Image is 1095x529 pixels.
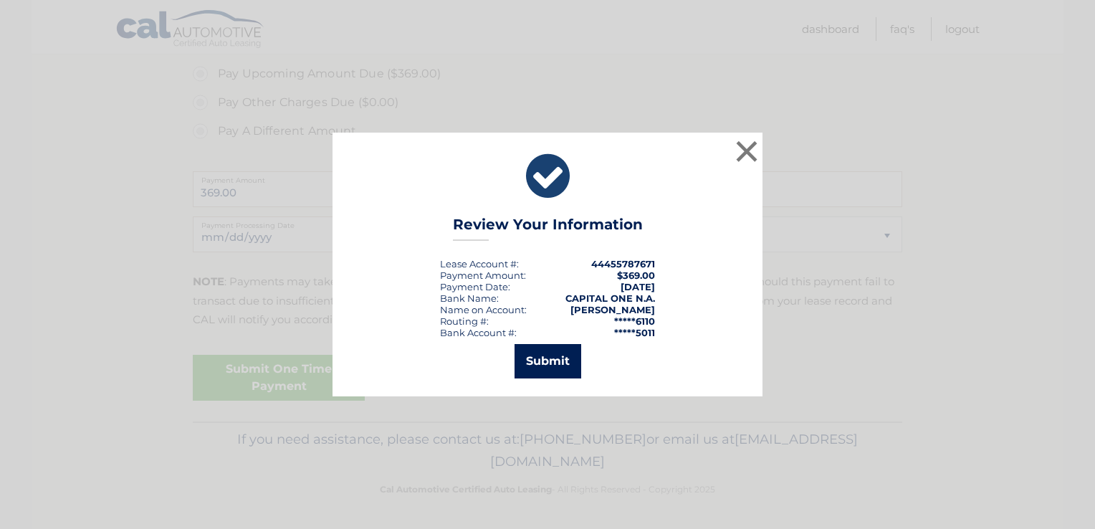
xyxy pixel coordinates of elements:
[570,304,655,315] strong: [PERSON_NAME]
[621,281,655,292] span: [DATE]
[453,216,643,241] h3: Review Your Information
[440,270,526,281] div: Payment Amount:
[440,258,519,270] div: Lease Account #:
[591,258,655,270] strong: 44455787671
[617,270,655,281] span: $369.00
[732,137,761,166] button: ×
[440,304,527,315] div: Name on Account:
[515,344,581,378] button: Submit
[565,292,655,304] strong: CAPITAL ONE N.A.
[440,315,489,327] div: Routing #:
[440,292,499,304] div: Bank Name:
[440,281,508,292] span: Payment Date
[440,327,517,338] div: Bank Account #:
[440,281,510,292] div: :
